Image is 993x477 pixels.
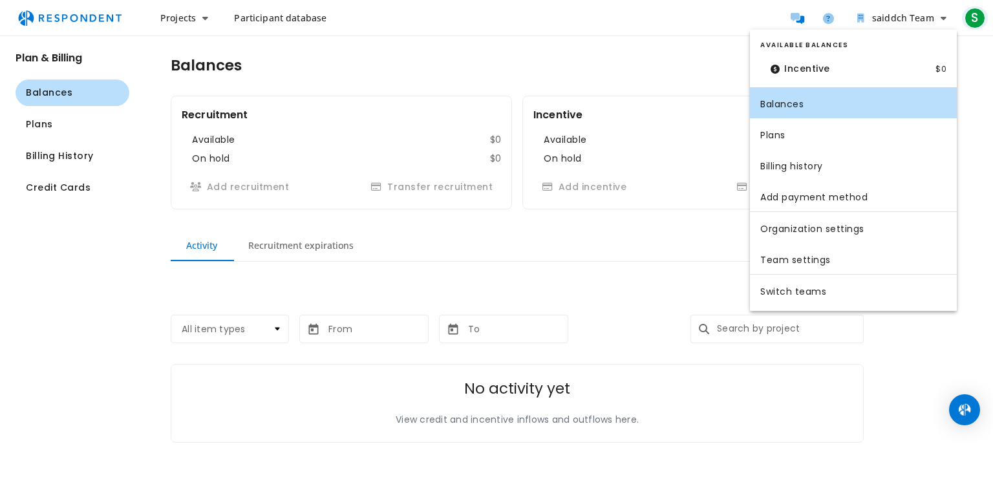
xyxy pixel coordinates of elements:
a: Team settings [750,243,957,274]
div: Open Intercom Messenger [949,394,980,425]
a: Billing plans [750,118,957,149]
dd: $0 [935,56,946,82]
h2: Available Balances [760,40,946,50]
a: Billing history [750,149,957,180]
a: Billing balances [750,87,957,118]
section: Team balance summary [750,35,957,87]
a: Switch teams [750,275,957,306]
a: Organization settings [750,212,957,243]
dt: Incentive [760,56,840,82]
a: Add payment method [750,180,957,211]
